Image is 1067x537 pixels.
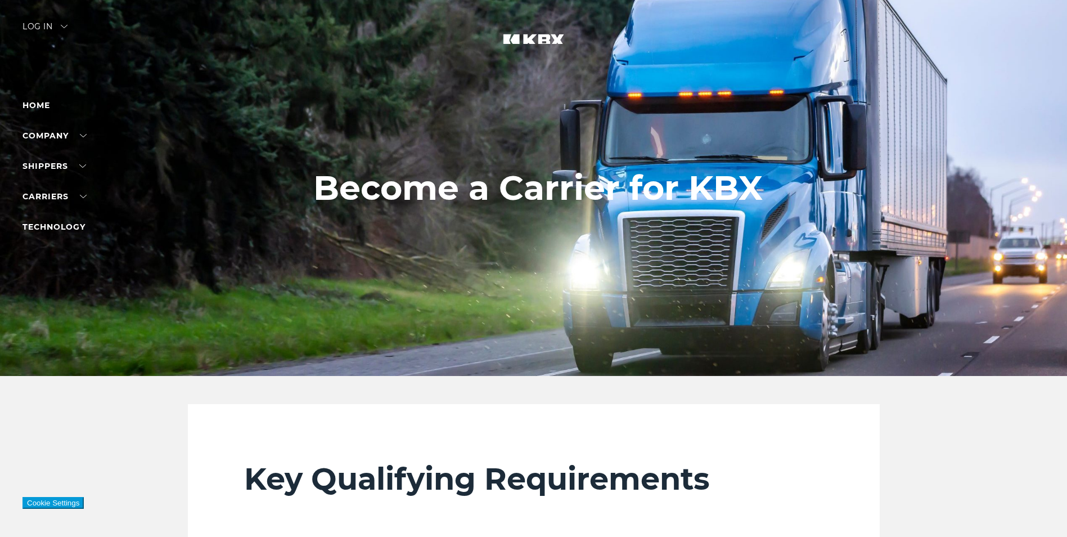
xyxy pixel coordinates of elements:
[22,497,84,509] button: Cookie Settings
[313,169,763,207] h1: Become a Carrier for KBX
[22,222,85,232] a: Technology
[244,460,823,498] h2: Key Qualifying Requirements
[22,131,87,141] a: Company
[492,23,576,72] img: kbx logo
[61,25,67,28] img: arrow
[22,23,67,39] div: Log in
[22,100,50,110] a: Home
[22,191,87,202] a: Carriers
[22,161,86,171] a: SHIPPERS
